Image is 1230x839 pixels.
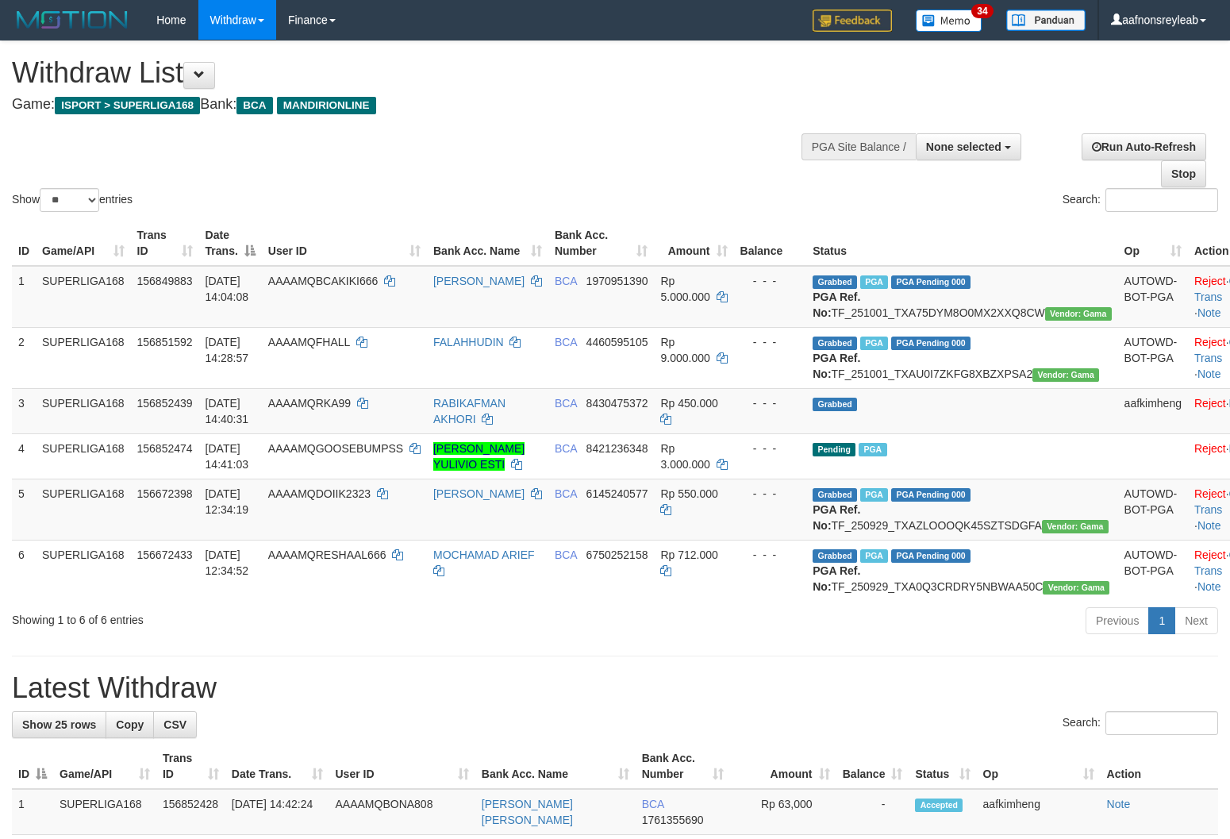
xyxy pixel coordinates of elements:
[1194,548,1226,561] a: Reject
[277,97,376,114] span: MANDIRIONLINE
[22,718,96,731] span: Show 25 rows
[1101,744,1218,789] th: Action
[1105,711,1218,735] input: Search:
[548,221,655,266] th: Bank Acc. Number: activate to sort column ascending
[740,395,801,411] div: - - -
[1197,580,1221,593] a: Note
[206,442,249,471] span: [DATE] 14:41:03
[806,327,1117,388] td: TF_251001_TXAU0I7ZKFG8XBZXPSA2
[1045,307,1112,321] span: Vendor URL: https://trx31.1velocity.biz
[12,266,36,328] td: 1
[53,744,156,789] th: Game/API: activate to sort column ascending
[859,443,886,456] span: Marked by aafsoycanthlai
[660,442,709,471] span: Rp 3.000.000
[806,540,1117,601] td: TF_250929_TXA0Q3CRDRY5NBWAA50C
[586,336,648,348] span: Copy 4460595105 to clipboard
[12,388,36,433] td: 3
[813,275,857,289] span: Grabbed
[891,275,971,289] span: PGA Pending
[1194,397,1226,410] a: Reject
[806,221,1117,266] th: Status
[740,334,801,350] div: - - -
[813,352,860,380] b: PGA Ref. No:
[836,744,909,789] th: Balance: activate to sort column ascending
[206,275,249,303] span: [DATE] 14:04:08
[909,744,976,789] th: Status: activate to sort column ascending
[12,744,53,789] th: ID: activate to sort column descending
[40,188,99,212] select: Showentries
[12,8,133,32] img: MOTION_logo.png
[433,548,535,561] a: MOCHAMAD ARIEF
[12,97,804,113] h4: Game: Bank:
[137,548,193,561] span: 156672433
[12,479,36,540] td: 5
[977,744,1101,789] th: Op: activate to sort column ascending
[156,744,225,789] th: Trans ID: activate to sort column ascending
[475,744,636,789] th: Bank Acc. Name: activate to sort column ascending
[1197,519,1221,532] a: Note
[801,133,916,160] div: PGA Site Balance /
[36,388,131,433] td: SUPERLIGA168
[12,789,53,835] td: 1
[1063,188,1218,212] label: Search:
[206,487,249,516] span: [DATE] 12:34:19
[433,336,504,348] a: FALAHHUDIN
[12,540,36,601] td: 6
[813,443,855,456] span: Pending
[153,711,197,738] a: CSV
[329,789,475,835] td: AAAAMQBONA808
[1194,487,1226,500] a: Reject
[427,221,548,266] th: Bank Acc. Name: activate to sort column ascending
[1043,581,1109,595] span: Vendor URL: https://trx31.1velocity.biz
[36,433,131,479] td: SUPERLIGA168
[1063,711,1218,735] label: Search:
[586,548,648,561] span: Copy 6750252158 to clipboard
[163,718,186,731] span: CSV
[915,799,963,812] span: Accepted
[433,442,525,471] a: [PERSON_NAME] YULIVIO ESTI
[813,549,857,563] span: Grabbed
[916,10,982,32] img: Button%20Memo.svg
[836,789,909,835] td: -
[734,221,807,266] th: Balance
[1197,368,1221,380] a: Note
[206,336,249,364] span: [DATE] 14:28:57
[860,337,888,350] span: Marked by aafsoycanthlai
[1042,520,1109,533] span: Vendor URL: https://trx31.1velocity.biz
[1197,306,1221,319] a: Note
[1082,133,1206,160] a: Run Auto-Refresh
[636,744,731,789] th: Bank Acc. Number: activate to sort column ascending
[433,397,505,425] a: RABIKAFMAN AKHORI
[12,221,36,266] th: ID
[916,133,1021,160] button: None selected
[730,789,836,835] td: Rp 63,000
[860,549,888,563] span: Marked by aafsoycanthlai
[555,397,577,410] span: BCA
[268,275,379,287] span: AAAAMQBCAKIKI666
[813,503,860,532] b: PGA Ref. No:
[1161,160,1206,187] a: Stop
[329,744,475,789] th: User ID: activate to sort column ascending
[586,442,648,455] span: Copy 8421236348 to clipboard
[1118,221,1188,266] th: Op: activate to sort column ascending
[555,336,577,348] span: BCA
[482,798,573,826] a: [PERSON_NAME] [PERSON_NAME]
[36,479,131,540] td: SUPERLIGA168
[12,57,804,89] h1: Withdraw List
[236,97,272,114] span: BCA
[555,275,577,287] span: BCA
[1105,188,1218,212] input: Search:
[977,789,1101,835] td: aafkimheng
[1194,336,1226,348] a: Reject
[1194,275,1226,287] a: Reject
[740,547,801,563] div: - - -
[36,266,131,328] td: SUPERLIGA168
[137,397,193,410] span: 156852439
[586,397,648,410] span: Copy 8430475372 to clipboard
[860,488,888,502] span: Marked by aafsoycanthlai
[660,548,717,561] span: Rp 712.000
[137,275,193,287] span: 156849883
[1148,607,1175,634] a: 1
[1032,368,1099,382] span: Vendor URL: https://trx31.1velocity.biz
[813,337,857,350] span: Grabbed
